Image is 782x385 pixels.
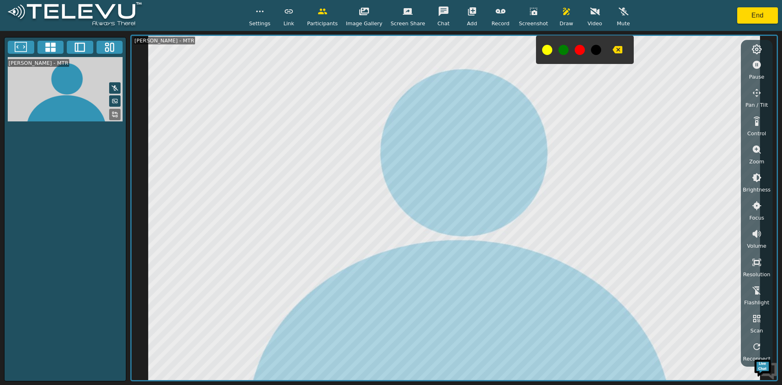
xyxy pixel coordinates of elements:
span: Resolution [743,271,770,278]
span: Mute [617,20,630,27]
span: Brightness [743,186,771,194]
div: Minimize live chat window [134,4,153,24]
span: Settings [249,20,270,27]
span: Reconnect [743,355,770,363]
span: Scan [750,327,763,334]
span: Chat [437,20,450,27]
button: Picture in Picture [109,95,121,107]
span: Zoom [749,158,764,165]
button: Fullscreen [8,41,34,54]
span: Draw [560,20,573,27]
div: [PERSON_NAME] - MTR [134,37,195,44]
button: Two Window Medium [67,41,93,54]
img: Chat Widget [753,356,778,381]
button: Replace Feed [109,109,121,120]
textarea: Type your message and hit 'Enter' [4,222,155,251]
span: Video [588,20,602,27]
img: d_736959983_company_1615157101543_736959983 [14,38,34,58]
span: We're online! [47,103,112,185]
span: Record [492,20,510,27]
button: Mute [109,82,121,94]
span: Control [747,130,766,137]
span: Participants [307,20,338,27]
span: Link [283,20,294,27]
span: Add [467,20,477,27]
button: Three Window Medium [97,41,123,54]
span: Pan / Tilt [745,101,768,109]
button: 4x4 [37,41,64,54]
span: Focus [749,214,764,222]
span: Pause [749,73,764,81]
span: Volume [747,242,767,250]
button: End [737,7,778,24]
span: Flashlight [744,299,769,306]
span: Screen Share [391,20,425,27]
div: [PERSON_NAME] - MTR [8,59,69,67]
span: Image Gallery [346,20,382,27]
div: Chat with us now [42,43,137,53]
span: Screenshot [519,20,548,27]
